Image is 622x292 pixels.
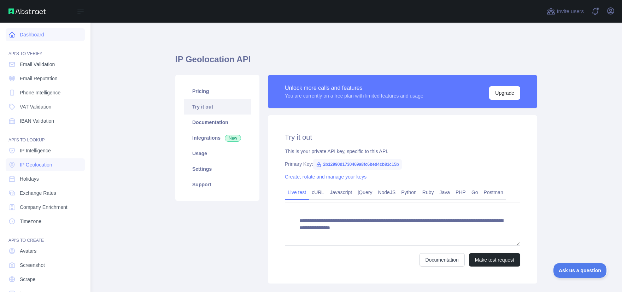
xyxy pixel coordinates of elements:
a: Support [184,177,251,192]
div: API'S TO VERIFY [6,42,85,57]
a: Timezone [6,215,85,228]
a: Company Enrichment [6,201,85,214]
a: Java [437,187,453,198]
button: Upgrade [489,86,520,100]
a: Ruby [419,187,437,198]
span: Email Validation [20,61,55,68]
a: IP Intelligence [6,144,85,157]
div: Unlock more calls and features [285,84,423,92]
a: Documentation [419,253,465,267]
a: VAT Validation [6,100,85,113]
button: Make test request [469,253,520,267]
span: Email Reputation [20,75,58,82]
a: Documentation [184,115,251,130]
a: Create, rotate and manage your keys [285,174,366,180]
a: Javascript [327,187,355,198]
a: Phone Intelligence [6,86,85,99]
img: Abstract API [8,8,46,14]
a: Exchange Rates [6,187,85,199]
a: Email Reputation [6,72,85,85]
span: Invite users [557,7,584,16]
h2: Try it out [285,132,520,142]
span: Scrape [20,276,35,283]
span: IBAN Validation [20,117,54,124]
a: IP Geolocation [6,158,85,171]
iframe: Toggle Customer Support [553,263,608,278]
span: Screenshot [20,262,45,269]
a: Settings [184,161,251,177]
span: IP Geolocation [20,161,52,168]
a: Email Validation [6,58,85,71]
div: You are currently on a free plan with limited features and usage [285,92,423,99]
span: IP Intelligence [20,147,51,154]
a: PHP [453,187,469,198]
a: Try it out [184,99,251,115]
a: Holidays [6,173,85,185]
a: Integrations New [184,130,251,146]
div: Primary Key: [285,160,520,168]
span: VAT Validation [20,103,51,110]
a: cURL [309,187,327,198]
span: Timezone [20,218,41,225]
a: Live test [285,187,309,198]
span: Exchange Rates [20,189,56,197]
span: Phone Intelligence [20,89,60,96]
a: NodeJS [375,187,398,198]
a: Dashboard [6,28,85,41]
a: Usage [184,146,251,161]
a: Avatars [6,245,85,257]
a: jQuery [355,187,375,198]
button: Invite users [545,6,585,17]
div: This is your private API key, specific to this API. [285,148,520,155]
a: Go [469,187,481,198]
a: Pricing [184,83,251,99]
a: Python [398,187,419,198]
a: Scrape [6,273,85,286]
h1: IP Geolocation API [175,54,537,71]
div: API'S TO LOOKUP [6,129,85,143]
a: IBAN Validation [6,115,85,127]
span: New [225,135,241,142]
a: Screenshot [6,259,85,271]
span: 2b12990d1730469a8fc6bed4cb81c15b [313,159,402,170]
span: Company Enrichment [20,204,68,211]
span: Holidays [20,175,39,182]
a: Postman [481,187,506,198]
span: Avatars [20,247,36,255]
div: API'S TO CREATE [6,229,85,243]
